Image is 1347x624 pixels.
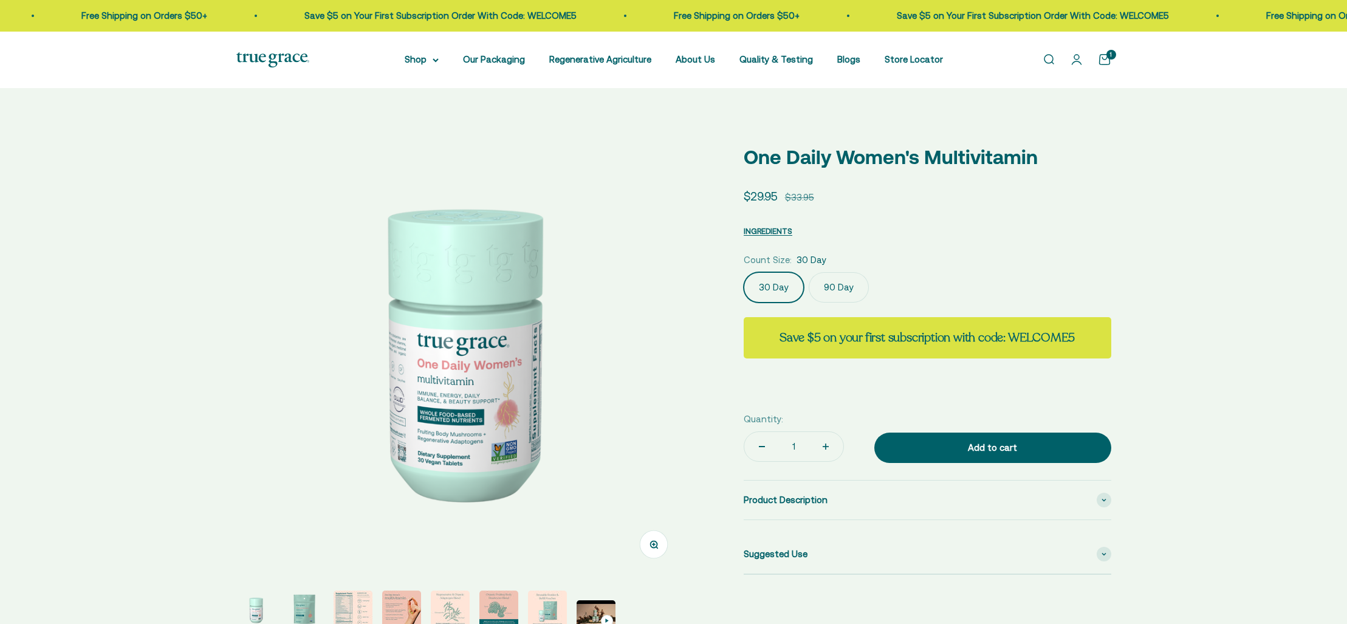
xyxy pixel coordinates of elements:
p: Save $5 on Your First Subscription Order With Code: WELCOME5 [162,9,434,23]
span: Suggested Use [744,547,807,561]
button: INGREDIENTS [744,224,792,238]
div: Add to cart [899,441,1087,455]
a: Free Shipping on Orders $50+ [532,10,657,21]
strong: Save $5 on your first subscription with code: WELCOME5 [780,329,1075,346]
summary: Shop [405,52,439,67]
img: We select ingredients that play a concrete role in true health, and we include them at effective ... [236,127,685,576]
a: Quality & Testing [739,54,813,64]
p: One Daily Women's Multivitamin [744,142,1111,173]
sale-price: $29.95 [744,187,778,205]
a: About Us [676,54,715,64]
a: Blogs [837,54,860,64]
a: Regenerative Agriculture [549,54,651,64]
label: Quantity: [744,412,783,427]
button: Add to cart [874,433,1111,463]
span: Product Description [744,493,828,507]
button: Decrease quantity [744,432,780,461]
legend: Count Size: [744,253,792,267]
a: Our Packaging [463,54,525,64]
summary: Suggested Use [744,535,1111,574]
a: Store Locator [885,54,943,64]
button: Increase quantity [808,432,843,461]
p: Save $5 on Your First Subscription Order With Code: WELCOME5 [755,9,1027,23]
summary: Product Description [744,481,1111,519]
compare-at-price: $33.95 [785,190,814,205]
cart-count: 1 [1106,50,1116,60]
span: INGREDIENTS [744,227,792,236]
span: 30 Day [797,253,826,267]
a: Free Shipping on Orders $50+ [1124,10,1250,21]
